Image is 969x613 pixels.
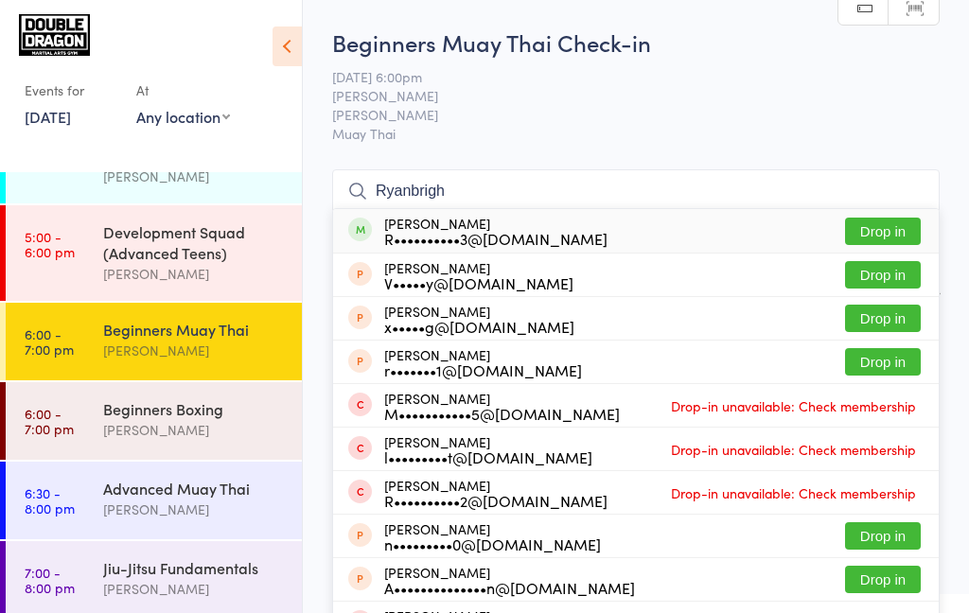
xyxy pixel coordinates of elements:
[384,493,608,508] div: R••••••••••2@[DOMAIN_NAME]
[384,260,573,290] div: [PERSON_NAME]
[25,406,74,436] time: 6:00 - 7:00 pm
[332,86,910,105] span: [PERSON_NAME]
[845,305,921,332] button: Drop in
[103,166,286,187] div: [PERSON_NAME]
[25,75,117,106] div: Events for
[25,326,74,357] time: 6:00 - 7:00 pm
[845,348,921,376] button: Drop in
[384,580,635,595] div: A••••••••••••••n@[DOMAIN_NAME]
[845,261,921,289] button: Drop in
[384,449,592,464] div: l•••••••••t@[DOMAIN_NAME]
[103,478,286,499] div: Advanced Muay Thai
[384,347,582,377] div: [PERSON_NAME]
[103,319,286,340] div: Beginners Muay Thai
[103,557,286,578] div: Jiu-Jitsu Fundamentals
[25,106,71,127] a: [DATE]
[332,169,940,213] input: Search
[6,205,302,301] a: 5:00 -6:00 pmDevelopment Squad (Advanced Teens)[PERSON_NAME]
[103,263,286,285] div: [PERSON_NAME]
[384,521,601,552] div: [PERSON_NAME]
[384,275,573,290] div: V•••••y@[DOMAIN_NAME]
[25,565,75,595] time: 7:00 - 8:00 pm
[6,382,302,460] a: 6:00 -7:00 pmBeginners Boxing[PERSON_NAME]
[103,340,286,361] div: [PERSON_NAME]
[6,303,302,380] a: 6:00 -7:00 pmBeginners Muay Thai[PERSON_NAME]
[19,14,90,56] img: Double Dragon Gym
[6,462,302,539] a: 6:30 -8:00 pmAdvanced Muay Thai[PERSON_NAME]
[384,362,582,377] div: r•••••••1@[DOMAIN_NAME]
[25,229,75,259] time: 5:00 - 6:00 pm
[332,67,910,86] span: [DATE] 6:00pm
[103,578,286,600] div: [PERSON_NAME]
[666,435,921,464] span: Drop-in unavailable: Check membership
[103,419,286,441] div: [PERSON_NAME]
[332,105,910,124] span: [PERSON_NAME]
[136,75,230,106] div: At
[384,391,620,421] div: [PERSON_NAME]
[332,26,940,58] h2: Beginners Muay Thai Check-in
[845,522,921,550] button: Drop in
[25,485,75,516] time: 6:30 - 8:00 pm
[845,566,921,593] button: Drop in
[136,106,230,127] div: Any location
[384,216,608,246] div: [PERSON_NAME]
[103,398,286,419] div: Beginners Boxing
[666,392,921,420] span: Drop-in unavailable: Check membership
[384,304,574,334] div: [PERSON_NAME]
[103,499,286,520] div: [PERSON_NAME]
[666,479,921,507] span: Drop-in unavailable: Check membership
[384,406,620,421] div: M•••••••••••5@[DOMAIN_NAME]
[384,536,601,552] div: n•••••••••0@[DOMAIN_NAME]
[384,319,574,334] div: x•••••g@[DOMAIN_NAME]
[384,231,608,246] div: R••••••••••3@[DOMAIN_NAME]
[103,221,286,263] div: Development Squad (Advanced Teens)
[384,565,635,595] div: [PERSON_NAME]
[384,478,608,508] div: [PERSON_NAME]
[384,434,592,464] div: [PERSON_NAME]
[332,124,940,143] span: Muay Thai
[845,218,921,245] button: Drop in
